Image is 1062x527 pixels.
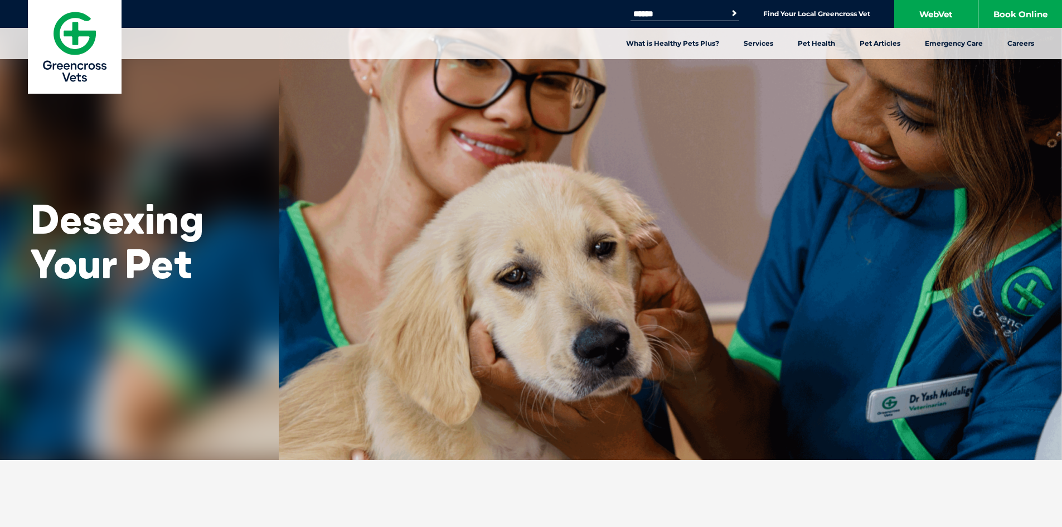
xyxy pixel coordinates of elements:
a: Find Your Local Greencross Vet [763,9,870,18]
a: Services [731,28,785,59]
h1: Desexing Your Pet [31,197,248,285]
a: Pet Articles [847,28,913,59]
a: Careers [995,28,1046,59]
a: What is Healthy Pets Plus? [614,28,731,59]
button: Search [729,8,740,19]
a: Pet Health [785,28,847,59]
a: Emergency Care [913,28,995,59]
